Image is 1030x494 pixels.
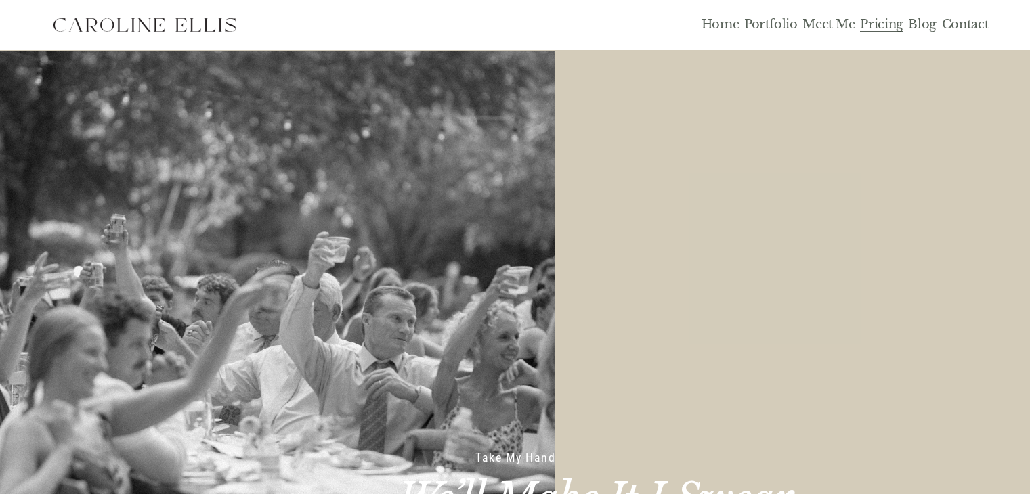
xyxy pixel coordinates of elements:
a: Pricing [860,18,903,33]
a: Contact [942,18,989,33]
a: Portfolio [744,18,798,33]
a: Home [702,18,739,33]
a: Blog [908,18,937,33]
span: Take My Hand [475,450,555,464]
img: Western North Carolina Faith Based Elopement Photographer [41,8,247,42]
a: Meet Me [802,18,855,33]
